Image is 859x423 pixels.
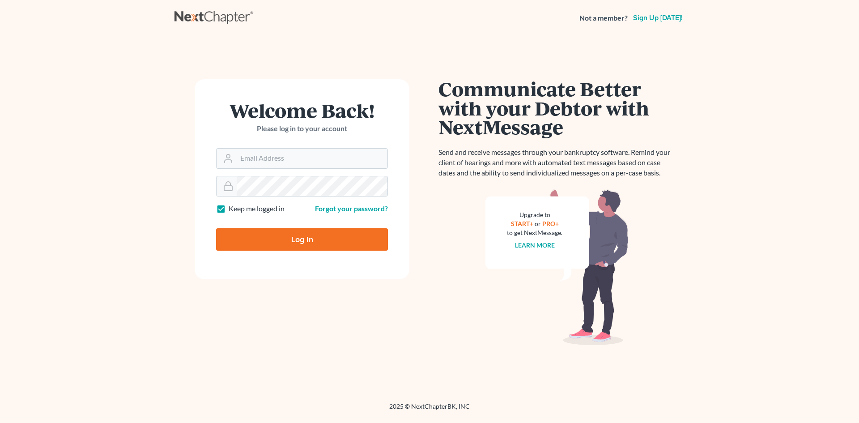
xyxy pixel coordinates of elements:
div: to get NextMessage. [507,228,562,237]
input: Log In [216,228,388,251]
p: Send and receive messages through your bankruptcy software. Remind your client of hearings and mo... [438,147,676,178]
div: Upgrade to [507,210,562,219]
h1: Communicate Better with your Debtor with NextMessage [438,79,676,137]
a: START+ [511,220,533,227]
a: PRO+ [542,220,559,227]
label: Keep me logged in [229,204,285,214]
span: or [535,220,541,227]
p: Please log in to your account [216,124,388,134]
a: Learn more [515,241,555,249]
img: nextmessage_bg-59042aed3d76b12b5cd301f8e5b87938c9018125f34e5fa2b7a6b67550977c72.svg [485,189,629,346]
div: 2025 © NextChapterBK, INC [174,402,685,418]
input: Email Address [237,149,387,168]
a: Sign up [DATE]! [631,14,685,21]
strong: Not a member? [579,13,628,23]
h1: Welcome Back! [216,101,388,120]
a: Forgot your password? [315,204,388,213]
